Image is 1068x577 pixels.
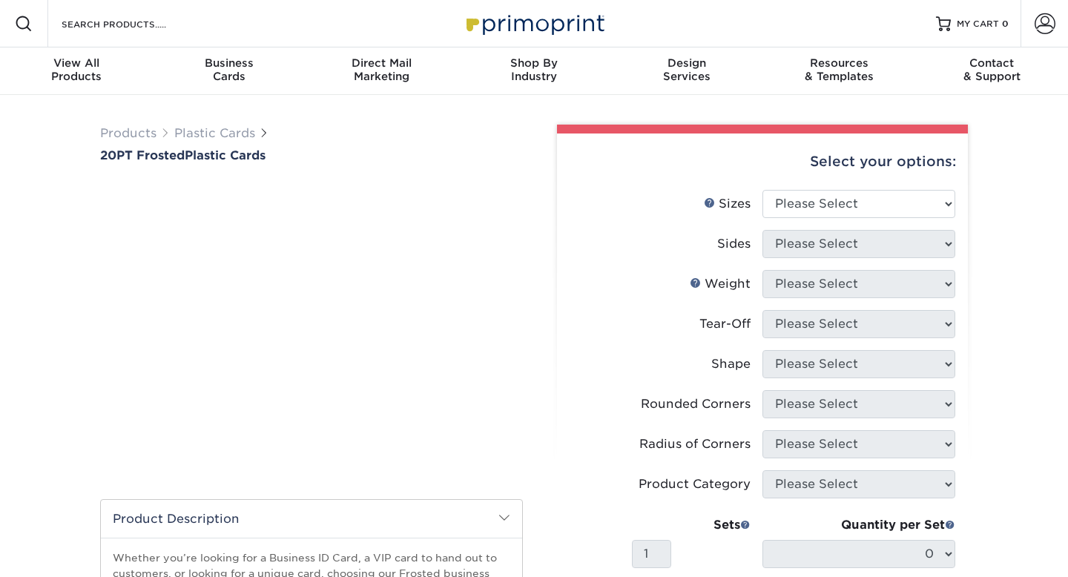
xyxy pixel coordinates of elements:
img: Plastic Cards 01 [268,446,306,483]
img: Plastic Cards 02 [318,446,355,483]
a: 20PT FrostedPlastic Cards [100,148,523,162]
input: SEARCH PRODUCTS..... [60,15,205,33]
span: 0 [1002,19,1009,29]
div: Product Category [639,475,751,493]
span: Design [610,56,763,70]
span: MY CART [957,18,999,30]
div: Tear-Off [699,315,751,333]
div: Quantity per Set [762,516,955,534]
div: Sides [717,235,751,253]
a: Products [100,126,156,140]
span: Shop By [458,56,610,70]
div: Rounded Corners [641,395,751,413]
a: Contact& Support [915,47,1068,95]
span: Direct Mail [305,56,458,70]
div: Sizes [704,195,751,213]
h1: Plastic Cards [100,148,523,162]
div: & Templates [763,56,916,83]
img: Primoprint [460,7,608,39]
span: Resources [763,56,916,70]
div: Shape [711,355,751,373]
div: Industry [458,56,610,83]
div: Sets [632,516,751,534]
h2: Product Description [101,500,522,538]
a: Direct MailMarketing [305,47,458,95]
div: Marketing [305,56,458,83]
div: Services [610,56,763,83]
a: DesignServices [610,47,763,95]
span: 20PT Frosted [100,148,185,162]
a: Plastic Cards [174,126,255,140]
a: BusinessCards [153,47,306,95]
div: Weight [690,275,751,293]
div: Radius of Corners [639,435,751,453]
div: & Support [915,56,1068,83]
a: Resources& Templates [763,47,916,95]
span: Contact [915,56,1068,70]
a: Shop ByIndustry [458,47,610,95]
div: Select your options: [569,133,956,190]
span: Business [153,56,306,70]
div: Cards [153,56,306,83]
